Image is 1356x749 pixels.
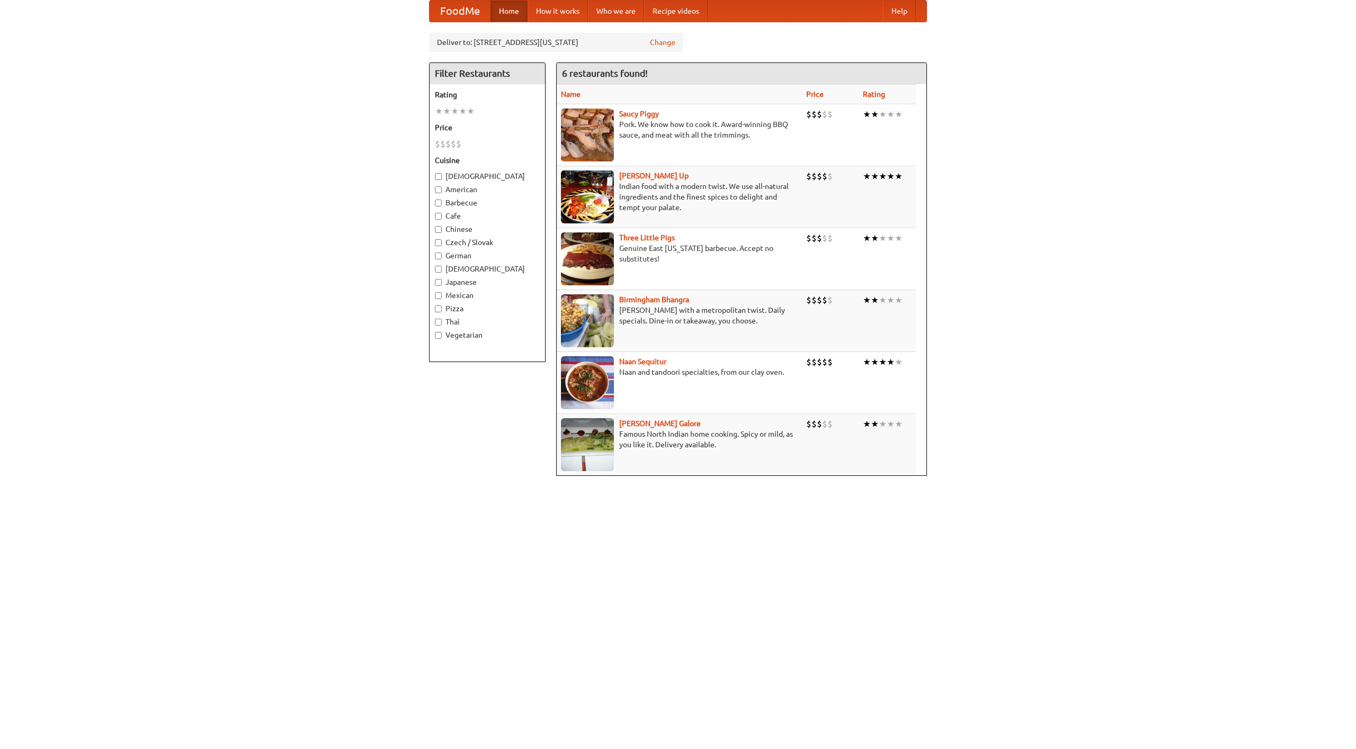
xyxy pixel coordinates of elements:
[827,356,833,368] li: $
[435,211,540,221] label: Cafe
[561,429,798,450] p: Famous North Indian home cooking. Spicy or mild, as you like it. Delivery available.
[435,237,540,248] label: Czech / Slovak
[806,170,811,182] li: $
[887,356,895,368] li: ★
[440,138,445,150] li: $
[887,294,895,306] li: ★
[459,105,467,117] li: ★
[435,319,442,326] input: Thai
[644,1,708,22] a: Recipe videos
[561,356,614,409] img: naansequitur.jpg
[561,232,614,285] img: littlepigs.jpg
[619,233,675,242] a: Three Little Pigs
[619,172,689,180] a: [PERSON_NAME] Up
[435,305,442,312] input: Pizza
[871,109,879,120] li: ★
[619,295,689,304] a: Birmingham Bhangra
[435,332,442,339] input: Vegetarian
[435,155,540,166] h5: Cuisine
[822,109,827,120] li: $
[561,90,581,98] a: Name
[811,109,817,120] li: $
[561,418,614,471] img: currygalore.jpg
[588,1,644,22] a: Who we are
[435,226,442,233] input: Chinese
[879,356,887,368] li: ★
[879,294,887,306] li: ★
[827,294,833,306] li: $
[827,109,833,120] li: $
[435,303,540,314] label: Pizza
[443,105,451,117] li: ★
[863,232,871,244] li: ★
[817,109,822,120] li: $
[871,232,879,244] li: ★
[883,1,916,22] a: Help
[561,170,614,223] img: curryup.jpg
[650,37,675,48] a: Change
[435,224,540,234] label: Chinese
[895,294,903,306] li: ★
[817,356,822,368] li: $
[887,418,895,430] li: ★
[451,105,459,117] li: ★
[871,170,879,182] li: ★
[561,367,798,377] p: Naan and tandoori specialties, from our clay oven.
[822,418,827,430] li: $
[561,294,614,347] img: bhangra.jpg
[619,110,659,118] a: Saucy Piggy
[827,418,833,430] li: $
[435,173,442,180] input: [DEMOGRAPHIC_DATA]
[430,1,490,22] a: FoodMe
[429,33,683,52] div: Deliver to: [STREET_ADDRESS][US_STATE]
[435,200,442,206] input: Barbecue
[879,232,887,244] li: ★
[467,105,475,117] li: ★
[863,294,871,306] li: ★
[817,232,822,244] li: $
[490,1,528,22] a: Home
[827,170,833,182] li: $
[806,418,811,430] li: $
[435,264,540,274] label: [DEMOGRAPHIC_DATA]
[445,138,451,150] li: $
[817,418,822,430] li: $
[879,109,887,120] li: ★
[811,170,817,182] li: $
[619,419,701,428] a: [PERSON_NAME] Galore
[435,239,442,246] input: Czech / Slovak
[895,232,903,244] li: ★
[561,119,798,140] p: Pork. We know how to cook it. Award-winning BBQ sauce, and meat with all the trimmings.
[435,292,442,299] input: Mexican
[822,232,827,244] li: $
[435,250,540,261] label: German
[435,171,540,182] label: [DEMOGRAPHIC_DATA]
[435,122,540,133] h5: Price
[435,317,540,327] label: Thai
[435,89,540,100] h5: Rating
[895,418,903,430] li: ★
[806,356,811,368] li: $
[887,109,895,120] li: ★
[811,356,817,368] li: $
[561,243,798,264] p: Genuine East [US_STATE] barbecue. Accept no substitutes!
[806,109,811,120] li: $
[806,294,811,306] li: $
[863,170,871,182] li: ★
[619,357,666,366] a: Naan Sequitur
[887,232,895,244] li: ★
[822,294,827,306] li: $
[895,170,903,182] li: ★
[430,63,545,84] h4: Filter Restaurants
[811,294,817,306] li: $
[806,232,811,244] li: $
[895,356,903,368] li: ★
[561,109,614,161] img: saucy.jpg
[435,290,540,301] label: Mexican
[435,279,442,286] input: Japanese
[435,138,440,150] li: $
